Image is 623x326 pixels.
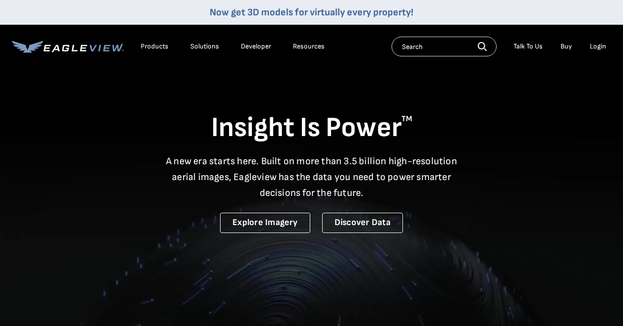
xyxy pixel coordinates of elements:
[293,42,325,51] div: Resources
[190,42,219,51] div: Solutions
[392,37,497,56] input: Search
[220,213,310,233] a: Explore Imagery
[322,213,403,233] a: Discover Data
[241,42,271,51] a: Developer
[590,42,606,51] div: Login
[210,6,413,18] a: Now get 3D models for virtually every property!
[12,111,611,145] h1: Insight Is Power
[141,42,169,51] div: Products
[160,153,463,201] p: A new era starts here. Built on more than 3.5 billion high-resolution aerial images, Eagleview ha...
[513,42,543,51] div: Talk To Us
[561,42,572,51] a: Buy
[401,114,412,124] sup: TM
